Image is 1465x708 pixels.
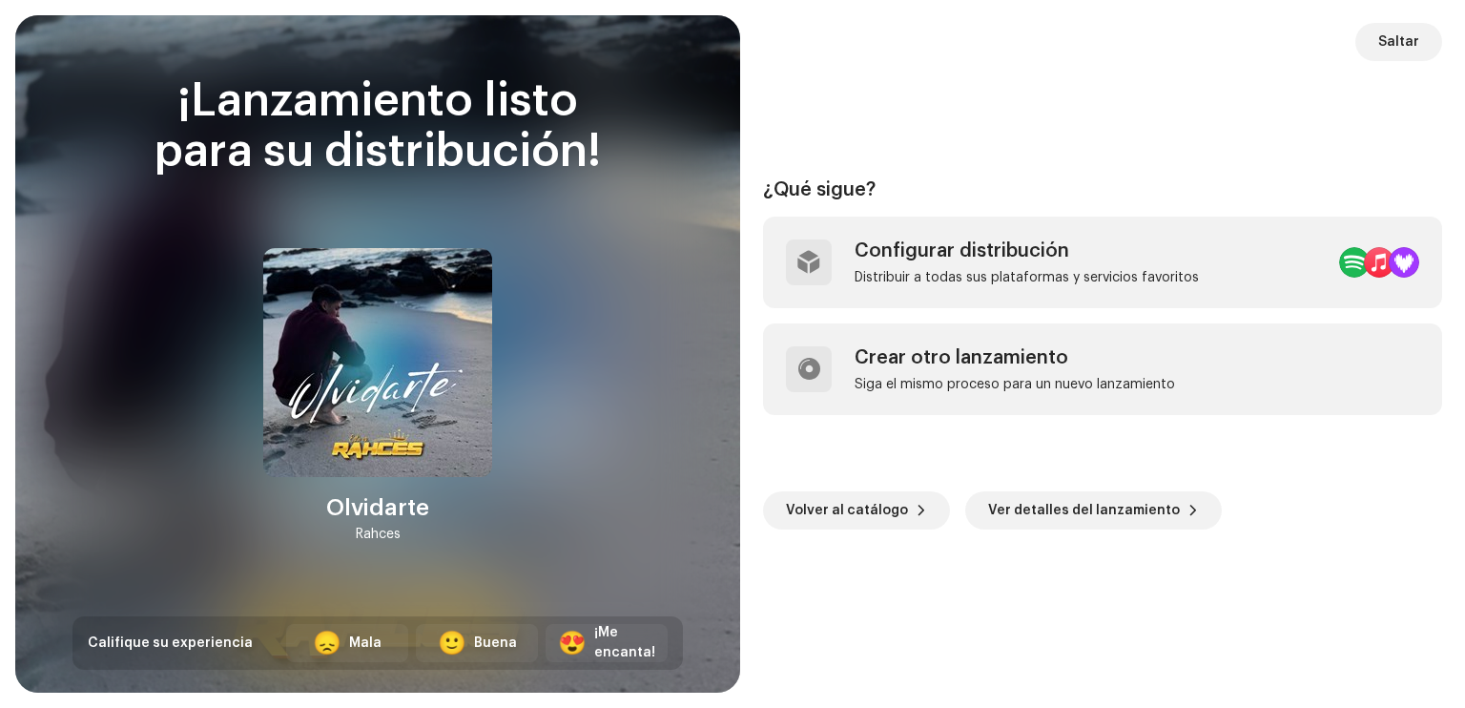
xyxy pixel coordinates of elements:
[349,634,382,654] div: Mala
[855,346,1175,369] div: Crear otro lanzamiento
[855,239,1199,262] div: Configurar distribución
[558,632,587,655] div: 😍
[855,377,1175,392] div: Siga el mismo proceso para un nuevo lanzamiento
[326,492,429,523] div: Olvidarte
[855,270,1199,285] div: Distribuir a todas sus plataformas y servicios favoritos
[356,523,401,546] div: Rahces
[988,491,1180,530] span: Ver detalles del lanzamiento
[965,491,1222,530] button: Ver detalles del lanzamiento
[763,178,1442,201] div: ¿Qué sigue?
[88,636,253,650] span: Califique su experiencia
[786,491,908,530] span: Volver al catálogo
[474,634,517,654] div: Buena
[1355,23,1442,61] button: Saltar
[594,623,655,663] div: ¡Me encanta!
[1378,23,1419,61] span: Saltar
[763,491,950,530] button: Volver al catálogo
[72,76,683,177] div: ¡Lanzamiento listo para su distribución!
[263,248,492,477] img: 27d597f4-de0b-42ca-bc7e-06aace96ff99
[313,632,341,655] div: 😞
[438,632,466,655] div: 🙂
[763,323,1442,415] re-a-post-create-item: Crear otro lanzamiento
[763,217,1442,308] re-a-post-create-item: Configurar distribución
